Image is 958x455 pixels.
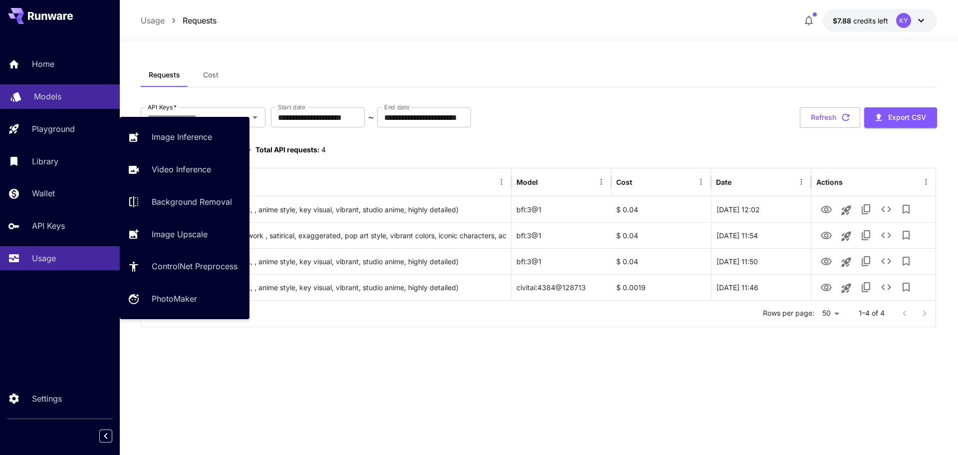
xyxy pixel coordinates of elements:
button: Launch in playground [836,278,856,298]
div: Cost [616,178,632,186]
p: Image Upscale [152,228,208,240]
div: KY [896,13,911,28]
button: See details [876,277,896,297]
p: Usage [32,252,56,264]
div: 01 Sep, 2025 11:46 [711,274,811,300]
div: bfl:3@1 [511,196,611,222]
div: Date [716,178,731,186]
button: Refresh [800,107,860,128]
button: Open [248,110,262,124]
div: 01 Sep, 2025 11:54 [711,222,811,248]
p: Playground [32,123,75,135]
button: View Image [816,277,836,297]
button: Add to library [896,251,916,271]
div: $ 0.04 [611,196,711,222]
p: PhotoMaker [152,293,197,305]
span: Cost [203,70,219,79]
div: Click to copy prompt [146,197,506,222]
p: Background Removal [152,196,232,208]
button: Copy TaskUUID [856,199,876,219]
div: 01 Sep, 2025 12:02 [711,196,811,222]
div: 50 [818,306,843,321]
a: Image Upscale [120,222,249,246]
a: PhotoMaker [120,287,249,311]
button: See details [876,251,896,271]
p: Image Inference [152,131,212,143]
button: View Image [816,251,836,271]
button: Add to library [896,225,916,245]
p: Requests [183,14,217,26]
button: Copy TaskUUID [856,277,876,297]
p: ~ [368,111,374,123]
p: ControlNet Preprocess [152,260,238,272]
button: View Image [816,199,836,219]
p: Models [34,90,61,102]
a: ControlNet Preprocess [120,254,249,279]
label: API Keys [148,103,177,111]
button: Sort [732,175,746,189]
p: Video Inference [152,163,211,175]
div: bfl:3@1 [511,248,611,274]
div: Click to copy prompt [146,249,506,274]
div: Model [516,178,538,186]
span: credits left [853,16,888,25]
p: Home [32,58,54,70]
p: Usage [141,14,165,26]
p: Settings [32,393,62,405]
p: Rows per page: [763,308,814,318]
div: $ 0.0019 [611,274,711,300]
p: API Keys [32,220,65,232]
button: See details [876,199,896,219]
div: 01 Sep, 2025 11:50 [711,248,811,274]
button: Sort [539,175,553,189]
nav: breadcrumb [141,14,217,26]
p: Wallet [32,187,55,199]
button: See details [876,225,896,245]
span: Requests [149,70,180,79]
button: Menu [694,175,708,189]
label: End date [384,103,409,111]
button: Launch in playground [836,200,856,220]
span: Total API requests: [255,145,320,154]
button: Menu [494,175,508,189]
p: 1–4 of 4 [859,308,885,318]
button: Collapse sidebar [99,430,112,443]
div: Collapse sidebar [107,427,120,445]
div: Click to copy prompt [146,223,506,248]
div: civitai:4384@128713 [511,274,611,300]
a: Background Removal [120,190,249,214]
p: Library [32,155,58,167]
div: Click to copy prompt [146,275,506,300]
button: Menu [919,175,933,189]
button: Copy TaskUUID [856,251,876,271]
a: Image Inference [120,125,249,149]
label: Start date [278,103,305,111]
button: Launch in playground [836,226,856,246]
div: $ 0.04 [611,248,711,274]
div: bfl:3@1 [511,222,611,248]
div: Actions [816,178,843,186]
a: Video Inference [120,157,249,182]
button: Menu [794,175,808,189]
button: Add to library [896,199,916,219]
button: Add to library [896,277,916,297]
div: $7.87653 [833,15,888,26]
span: $7.88 [833,16,853,25]
button: View Image [816,225,836,245]
button: Sort [633,175,647,189]
button: Copy TaskUUID [856,225,876,245]
button: Menu [594,175,608,189]
button: $7.87653 [823,9,937,32]
button: Export CSV [864,107,937,128]
div: $ 0.04 [611,222,711,248]
button: Launch in playground [836,252,856,272]
span: 4 [321,145,326,154]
